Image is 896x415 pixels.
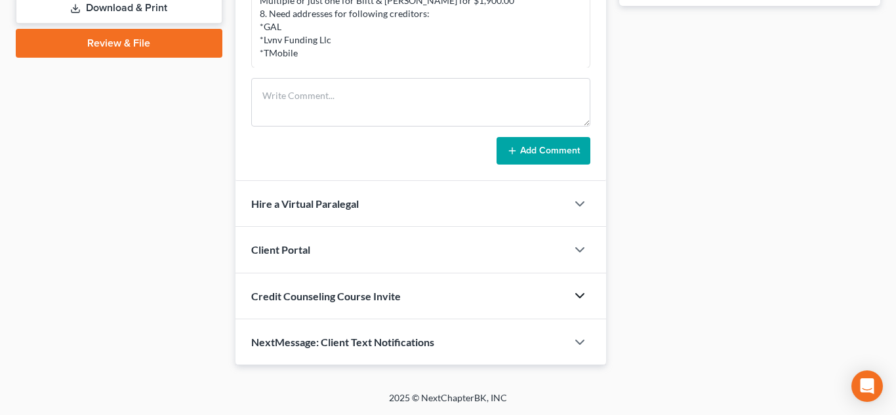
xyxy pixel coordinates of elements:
[251,197,359,210] span: Hire a Virtual Paralegal
[251,290,401,302] span: Credit Counseling Course Invite
[74,391,822,415] div: 2025 © NextChapterBK, INC
[497,137,590,165] button: Add Comment
[851,370,883,402] div: Open Intercom Messenger
[251,336,434,348] span: NextMessage: Client Text Notifications
[16,29,222,58] a: Review & File
[251,243,310,256] span: Client Portal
